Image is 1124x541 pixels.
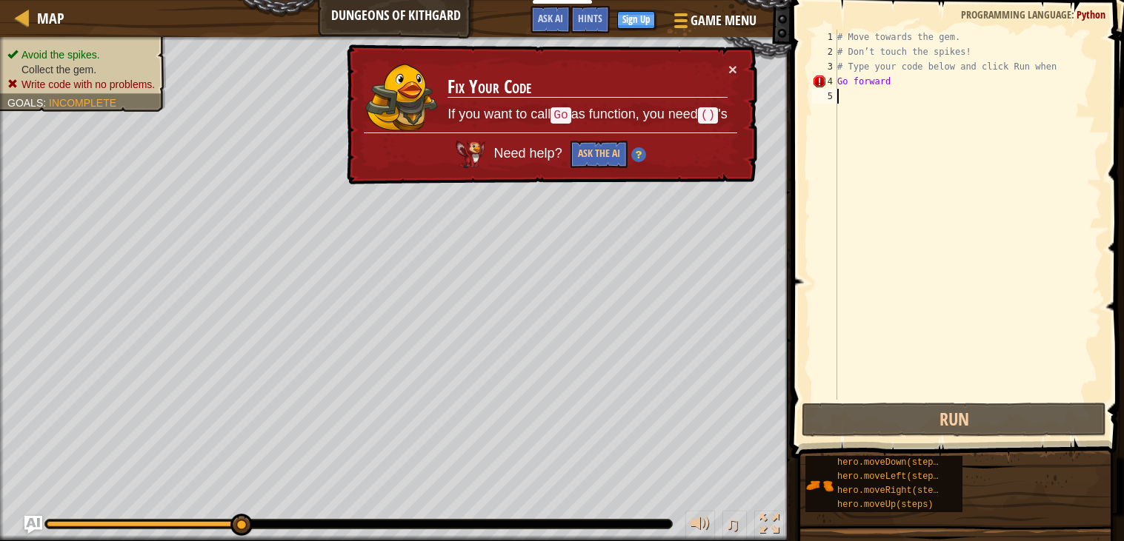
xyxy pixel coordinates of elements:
span: Map [37,8,64,28]
div: 5 [812,89,837,104]
code: () [698,108,719,124]
p: If you want to call as function, you need 's [448,104,728,125]
div: 1 [812,30,837,44]
img: duck_arryn.png [365,62,439,131]
span: : [1071,7,1077,21]
code: Go [551,107,571,124]
li: Avoid the spikes. [7,47,155,62]
button: × [728,62,737,78]
button: ♫ [722,511,748,541]
div: 4 [812,74,837,89]
button: Ask AI [531,6,571,33]
button: Sign Up [617,11,655,29]
span: Ask AI [538,11,563,25]
span: Programming language [961,7,1071,21]
span: hero.moveRight(steps) [837,485,949,496]
span: : [43,97,49,109]
button: Run [802,403,1107,437]
span: Avoid the spikes. [21,49,100,61]
span: hero.moveDown(steps) [837,457,944,468]
li: Write code with no problems. [7,77,155,92]
span: Collect the gem. [21,64,96,75]
span: Need help? [493,146,565,161]
span: Hints [578,11,602,25]
span: Game Menu [691,11,756,30]
div: 2 [812,44,837,59]
span: Python [1077,7,1105,21]
span: ♫ [725,513,740,535]
span: Write code with no problems. [21,78,155,90]
img: AI [455,141,485,168]
div: 3 [812,59,837,74]
span: Incomplete [49,97,116,109]
img: Hint [631,147,645,162]
li: Collect the gem. [7,62,155,77]
img: portrait.png [805,471,834,500]
h3: Fix Your Code [448,76,728,98]
button: Toggle fullscreen [754,511,784,541]
button: Ask the AI [570,141,627,168]
span: hero.moveLeft(steps) [837,471,944,482]
a: Map [30,8,64,28]
span: hero.moveUp(steps) [837,500,934,510]
button: Game Menu [662,6,765,41]
span: Goals [7,97,43,109]
button: Adjust volume [685,511,715,541]
button: Ask AI [24,516,42,534]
